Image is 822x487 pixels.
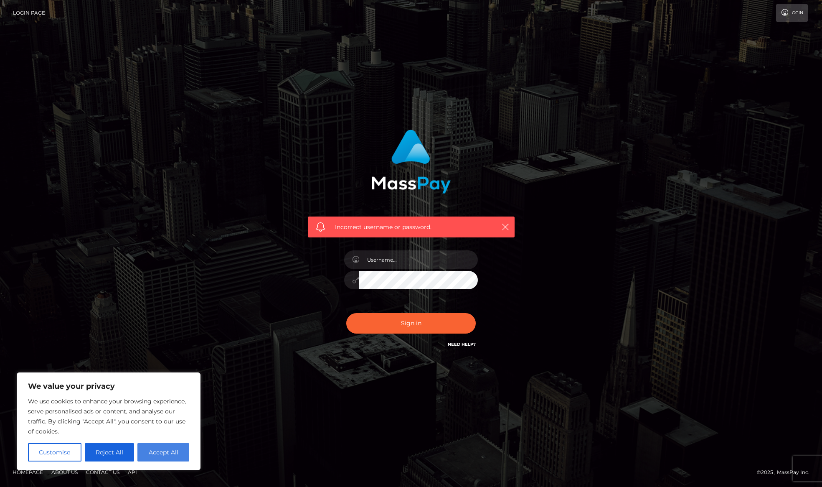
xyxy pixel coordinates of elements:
[28,381,189,391] p: We value your privacy
[28,396,189,436] p: We use cookies to enhance your browsing experience, serve personalised ads or content, and analys...
[371,130,451,194] img: MassPay Login
[13,4,45,22] a: Login Page
[28,443,81,462] button: Customise
[776,4,808,22] a: Login
[448,342,476,347] a: Need Help?
[137,443,189,462] button: Accept All
[757,468,816,477] div: © 2025 , MassPay Inc.
[85,443,134,462] button: Reject All
[17,372,200,470] div: We value your privacy
[9,466,46,479] a: Homepage
[346,313,476,334] button: Sign in
[83,466,123,479] a: Contact Us
[335,223,487,232] span: Incorrect username or password.
[359,250,478,269] input: Username...
[124,466,140,479] a: API
[48,466,81,479] a: About Us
